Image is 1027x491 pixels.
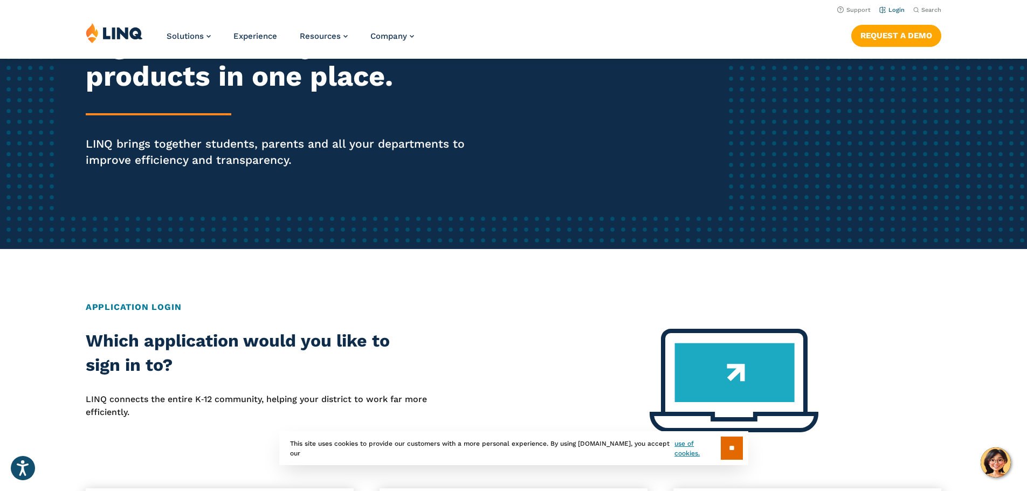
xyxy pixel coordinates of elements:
a: Support [837,6,871,13]
a: Request a Demo [851,25,941,46]
a: Resources [300,31,348,41]
span: Search [921,6,941,13]
button: Hello, have a question? Let’s chat. [981,447,1011,478]
span: Resources [300,31,341,41]
p: LINQ brings together students, parents and all your departments to improve efficiency and transpa... [86,136,481,168]
a: Solutions [167,31,211,41]
h2: Which application would you like to sign in to? [86,329,428,378]
span: Solutions [167,31,204,41]
nav: Primary Navigation [167,23,414,58]
p: LINQ connects the entire K‑12 community, helping your district to work far more efficiently. [86,393,428,419]
nav: Button Navigation [851,23,941,46]
h2: Sign in to all of your products in one place. [86,28,481,93]
span: Company [370,31,407,41]
button: Open Search Bar [913,6,941,14]
a: Experience [233,31,277,41]
h2: Application Login [86,301,941,314]
a: Login [879,6,905,13]
div: This site uses cookies to provide our customers with a more personal experience. By using [DOMAIN... [279,431,748,465]
a: Company [370,31,414,41]
img: LINQ | K‑12 Software [86,23,143,43]
a: use of cookies. [674,439,720,458]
